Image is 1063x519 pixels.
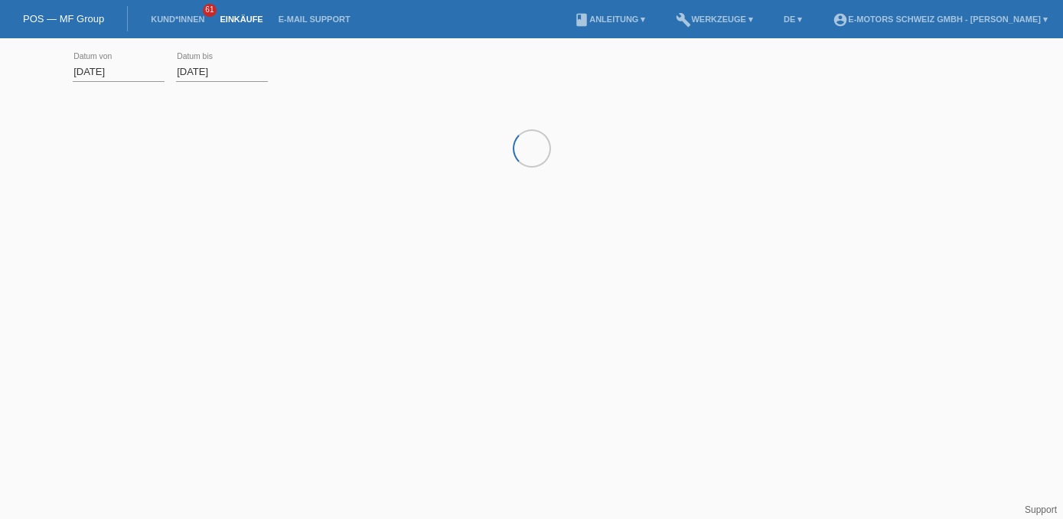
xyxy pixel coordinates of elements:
span: 61 [203,4,217,17]
i: build [676,12,691,28]
a: buildWerkzeuge ▾ [668,15,761,24]
a: POS — MF Group [23,13,104,24]
a: Einkäufe [212,15,270,24]
a: Kund*innen [143,15,212,24]
i: account_circle [833,12,848,28]
i: book [574,12,589,28]
a: account_circleE-Motors Schweiz GmbH - [PERSON_NAME] ▾ [825,15,1055,24]
a: DE ▾ [776,15,810,24]
a: Support [1025,504,1057,515]
a: bookAnleitung ▾ [566,15,653,24]
a: E-Mail Support [271,15,358,24]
